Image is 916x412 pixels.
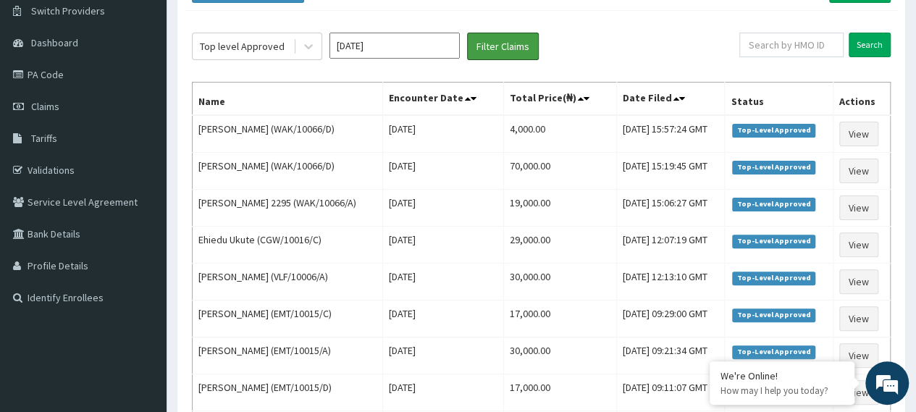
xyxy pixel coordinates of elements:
span: Top-Level Approved [732,161,815,174]
span: Top-Level Approved [732,198,815,211]
td: [DATE] 12:13:10 GMT [616,264,725,300]
span: Top-Level Approved [732,308,815,321]
td: [DATE] [382,153,504,190]
td: [PERSON_NAME] (VLF/10006/A) [193,264,383,300]
td: 17,000.00 [504,300,616,337]
th: Status [725,83,833,116]
a: View [839,269,878,294]
td: [PERSON_NAME] 2295 (WAK/10066/A) [193,190,383,227]
a: View [839,380,878,405]
td: Ehiedu Ukute (CGW/10016/C) [193,227,383,264]
td: [PERSON_NAME] (EMT/10015/A) [193,337,383,374]
span: Switch Providers [31,4,105,17]
span: We're online! [84,117,200,264]
a: View [839,122,878,146]
div: Top level Approved [200,39,285,54]
td: 4,000.00 [504,115,616,153]
a: View [839,306,878,331]
td: [PERSON_NAME] (EMT/10015/C) [193,300,383,337]
td: [DATE] [382,374,504,411]
td: 17,000.00 [504,374,616,411]
td: [DATE] 15:57:24 GMT [616,115,725,153]
span: Tariffs [31,132,57,145]
a: View [839,343,878,368]
td: 30,000.00 [504,264,616,300]
td: [PERSON_NAME] (WAK/10066/D) [193,115,383,153]
a: View [839,196,878,220]
td: 29,000.00 [504,227,616,264]
div: Minimize live chat window [238,7,272,42]
textarea: Type your message and hit 'Enter' [7,266,276,316]
td: [DATE] [382,227,504,264]
p: How may I help you today? [720,384,844,397]
input: Search [849,33,891,57]
td: [DATE] [382,300,504,337]
th: Encounter Date [382,83,504,116]
td: 30,000.00 [504,337,616,374]
td: [DATE] 09:21:34 GMT [616,337,725,374]
input: Search by HMO ID [739,33,844,57]
input: Select Month and Year [329,33,460,59]
span: Top-Level Approved [732,272,815,285]
span: Top-Level Approved [732,124,815,137]
td: [DATE] 12:07:19 GMT [616,227,725,264]
td: [DATE] [382,264,504,300]
td: [DATE] [382,337,504,374]
th: Actions [833,83,890,116]
td: 70,000.00 [504,153,616,190]
div: Chat with us now [75,81,243,100]
th: Total Price(₦) [504,83,616,116]
td: 19,000.00 [504,190,616,227]
button: Filter Claims [467,33,539,60]
td: [PERSON_NAME] (EMT/10015/D) [193,374,383,411]
th: Date Filed [616,83,725,116]
td: [DATE] 15:19:45 GMT [616,153,725,190]
img: d_794563401_company_1708531726252_794563401 [27,72,59,109]
div: We're Online! [720,369,844,382]
span: Top-Level Approved [732,345,815,358]
td: [DATE] [382,190,504,227]
td: [DATE] 15:06:27 GMT [616,190,725,227]
a: View [839,232,878,257]
span: Top-Level Approved [732,235,815,248]
td: [PERSON_NAME] (WAK/10066/D) [193,153,383,190]
span: Dashboard [31,36,78,49]
th: Name [193,83,383,116]
td: [DATE] [382,115,504,153]
span: Claims [31,100,59,113]
td: [DATE] 09:29:00 GMT [616,300,725,337]
a: View [839,159,878,183]
td: [DATE] 09:11:07 GMT [616,374,725,411]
